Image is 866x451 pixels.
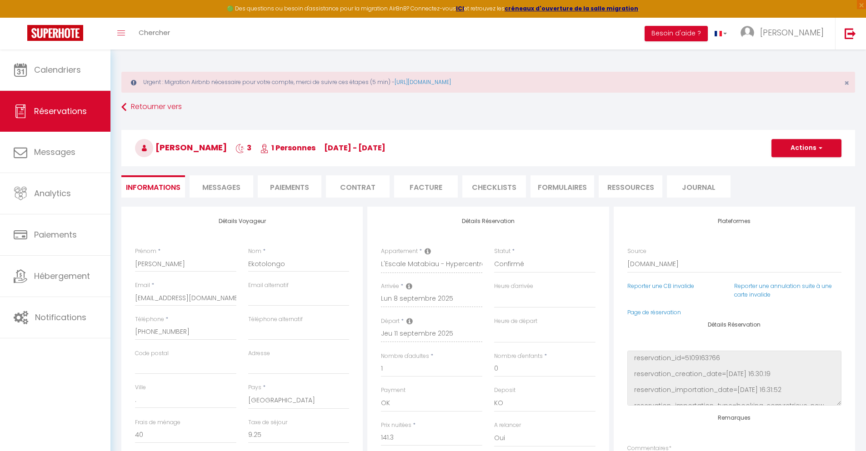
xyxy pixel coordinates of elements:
img: logout [845,28,856,39]
label: Départ [381,317,400,326]
button: Ouvrir le widget de chat LiveChat [7,4,35,31]
li: FORMULAIRES [531,175,594,198]
label: Heure d'arrivée [494,282,533,291]
h4: Détails Réservation [627,322,841,328]
label: Email [135,281,150,290]
span: Chercher [139,28,170,37]
label: Nombre d'adultes [381,352,429,361]
span: [PERSON_NAME] [760,27,824,38]
li: Contrat [326,175,390,198]
a: Reporter une CB invalide [627,282,694,290]
label: Ville [135,383,146,392]
label: Statut [494,247,511,256]
span: Notifications [35,312,86,323]
label: Deposit [494,386,516,395]
span: Réservations [34,105,87,117]
a: Chercher [132,18,177,50]
a: Reporter une annulation suite à une carte invalide [734,282,832,298]
a: [URL][DOMAIN_NAME] [395,78,451,86]
label: A relancer [494,421,521,430]
label: Adresse [248,349,270,358]
label: Payment [381,386,405,395]
li: Facture [394,175,458,198]
a: créneaux d'ouverture de la salle migration [505,5,638,12]
label: Heure de départ [494,317,537,326]
label: Appartement [381,247,418,256]
h4: Remarques [627,415,841,421]
a: Retourner vers [121,99,855,115]
h4: Plateformes [627,218,841,224]
label: Téléphone [135,315,164,324]
label: Téléphone alternatif [248,315,303,324]
label: Taxe de séjour [248,418,287,427]
span: 1 Personnes [260,143,315,153]
li: Paiements [258,175,321,198]
label: Nom [248,247,261,256]
span: × [844,77,849,89]
label: Nombre d'enfants [494,352,543,361]
div: Urgent : Migration Airbnb nécessaire pour votre compte, merci de suivre ces étapes (5 min) - [121,72,855,93]
button: Actions [771,139,841,157]
li: Ressources [599,175,662,198]
span: Messages [34,146,75,158]
label: Source [627,247,646,256]
li: CHECKLISTS [462,175,526,198]
span: 3 [235,143,251,153]
button: Close [844,79,849,87]
span: Paiements [34,229,77,240]
label: Prénom [135,247,156,256]
img: Super Booking [27,25,83,41]
a: Page de réservation [627,308,681,316]
a: ICI [456,5,464,12]
span: [DATE] - [DATE] [324,143,385,153]
img: ... [741,26,754,40]
h4: Détails Réservation [381,218,595,224]
span: Hébergement [34,270,90,282]
span: Calendriers [34,64,81,75]
span: Messages [202,182,240,193]
h4: Détails Voyageur [135,218,349,224]
label: Pays [248,383,261,392]
label: Code postal [135,349,169,358]
label: Arrivée [381,282,399,291]
label: Frais de ménage [135,418,180,427]
button: Besoin d'aide ? [645,26,708,41]
a: ... [PERSON_NAME] [734,18,835,50]
li: Informations [121,175,185,198]
span: [PERSON_NAME] [135,142,227,153]
span: Analytics [34,188,71,199]
label: Prix nuitées [381,421,411,430]
label: Email alternatif [248,281,289,290]
li: Journal [667,175,731,198]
